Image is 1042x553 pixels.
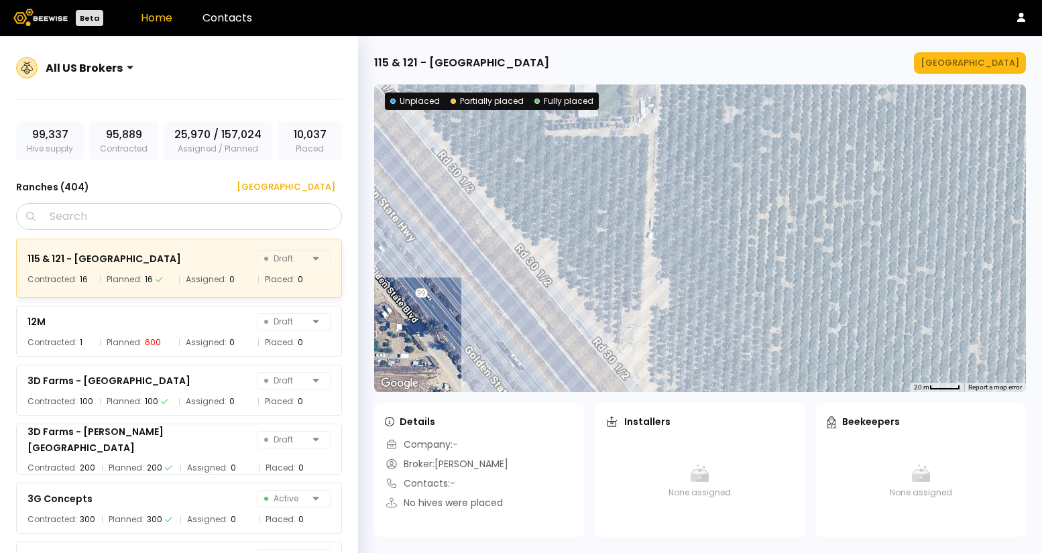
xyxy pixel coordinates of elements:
div: Broker: [PERSON_NAME] [385,457,508,471]
div: [GEOGRAPHIC_DATA] [227,180,335,194]
div: Partially placed [451,95,524,107]
div: Beekeepers [827,415,900,428]
span: Draft [264,373,307,389]
div: 0 [298,461,304,475]
div: 0 [229,395,235,408]
span: Placed: [266,513,296,526]
a: Contacts [202,10,252,25]
div: 300 [80,513,95,526]
div: Details [385,415,435,428]
span: Assigned: [186,273,227,286]
span: Planned: [107,395,142,408]
div: 300 [147,513,162,526]
div: 0 [298,513,304,526]
span: Draft [264,251,307,267]
span: Placed: [266,461,296,475]
div: Contracted [89,121,158,160]
div: 200 [147,461,162,475]
span: Planned: [107,336,142,349]
span: Contracted: [27,336,77,349]
div: Hive supply [16,121,84,160]
div: 16 [80,273,88,286]
div: 600 [145,336,161,349]
div: No hives were placed [385,496,503,510]
span: Active [264,491,307,507]
span: Placed: [265,336,295,349]
span: 99,337 [32,127,68,143]
div: Placed [278,121,342,160]
div: 3D Farms - [GEOGRAPHIC_DATA] [27,373,190,389]
span: Assigned: [186,336,227,349]
span: 10,037 [294,127,327,143]
div: 0 [231,513,236,526]
a: Open this area in Google Maps (opens a new window) [378,375,422,392]
div: [GEOGRAPHIC_DATA] [921,56,1019,70]
span: Assigned: [187,513,228,526]
h3: Ranches ( 404 ) [16,178,89,196]
div: 200 [80,461,95,475]
a: Report a map error [968,383,1022,391]
div: 3G Concepts [27,491,93,507]
div: Unplaced [390,95,440,107]
a: Home [141,10,172,25]
div: 0 [229,273,235,286]
button: [GEOGRAPHIC_DATA] [221,176,342,198]
div: Company: - [385,438,458,452]
div: 0 [229,336,235,349]
img: Beewise logo [13,9,68,26]
div: None assigned [827,438,1015,525]
div: All US Brokers [46,60,123,76]
span: Placed: [265,273,295,286]
span: Planned: [109,513,144,526]
div: 0 [231,461,236,475]
button: [GEOGRAPHIC_DATA] [914,52,1026,74]
span: Contracted: [27,395,77,408]
div: 12M [27,314,46,330]
div: 0 [298,336,303,349]
div: 115 & 121 - [GEOGRAPHIC_DATA] [374,55,549,71]
div: 3D Farms - [PERSON_NAME][GEOGRAPHIC_DATA] [27,424,257,456]
span: Contracted: [27,461,77,475]
div: Installers [605,415,671,428]
div: Beta [76,10,103,26]
div: Contacts: - [385,477,455,491]
div: Assigned / Planned [164,121,272,160]
span: 95,889 [106,127,142,143]
div: 100 [80,395,93,408]
img: Google [378,375,422,392]
div: 16 [145,273,153,286]
div: 100 [145,395,158,408]
span: Draft [264,314,307,330]
span: 20 m [914,383,929,391]
div: 0 [298,395,303,408]
div: 115 & 121 - [GEOGRAPHIC_DATA] [27,251,181,267]
span: Placed: [265,395,295,408]
span: Planned: [109,461,144,475]
button: Map Scale: 20 m per 42 pixels [910,383,964,392]
div: 1 [80,336,82,349]
span: Assigned: [186,395,227,408]
span: Draft [264,432,307,448]
span: 25,970 / 157,024 [174,127,262,143]
div: Fully placed [534,95,593,107]
span: Assigned: [187,461,228,475]
span: Contracted: [27,513,77,526]
div: 0 [298,273,303,286]
div: None assigned [605,438,794,525]
span: Contracted: [27,273,77,286]
span: Planned: [107,273,142,286]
